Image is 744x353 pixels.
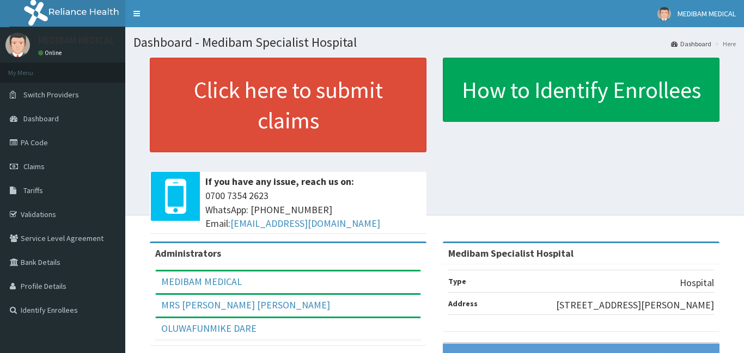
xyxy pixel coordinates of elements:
[678,9,736,18] span: MEDIBAM MEDICAL
[150,58,426,152] a: Click here to submit claims
[712,39,736,48] li: Here
[161,322,257,335] a: OLUWAFUNMIKE DARE
[133,35,736,49] h1: Dashboard - Medibam Specialist Hospital
[23,90,79,100] span: Switch Providers
[443,58,719,122] a: How to Identify Enrollees
[657,7,671,21] img: User Image
[448,247,574,259] strong: Medibam Specialist Hospital
[556,298,714,312] p: [STREET_ADDRESS][PERSON_NAME]
[205,175,354,188] b: If you have any issue, reach us on:
[38,49,64,57] a: Online
[23,162,45,171] span: Claims
[155,247,221,259] b: Administrators
[448,276,466,286] b: Type
[5,33,30,57] img: User Image
[448,299,478,308] b: Address
[23,114,59,123] span: Dashboard
[161,275,242,288] a: MEDIBAM MEDICAL
[161,299,330,311] a: MRS [PERSON_NAME] [PERSON_NAME]
[671,39,711,48] a: Dashboard
[205,189,421,231] span: 0700 7354 2623 WhatsApp: [PHONE_NUMBER] Email:
[23,185,43,195] span: Tariffs
[38,35,114,45] p: MEDIBAM MEDICAL
[230,217,380,230] a: [EMAIL_ADDRESS][DOMAIN_NAME]
[680,276,714,290] p: Hospital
